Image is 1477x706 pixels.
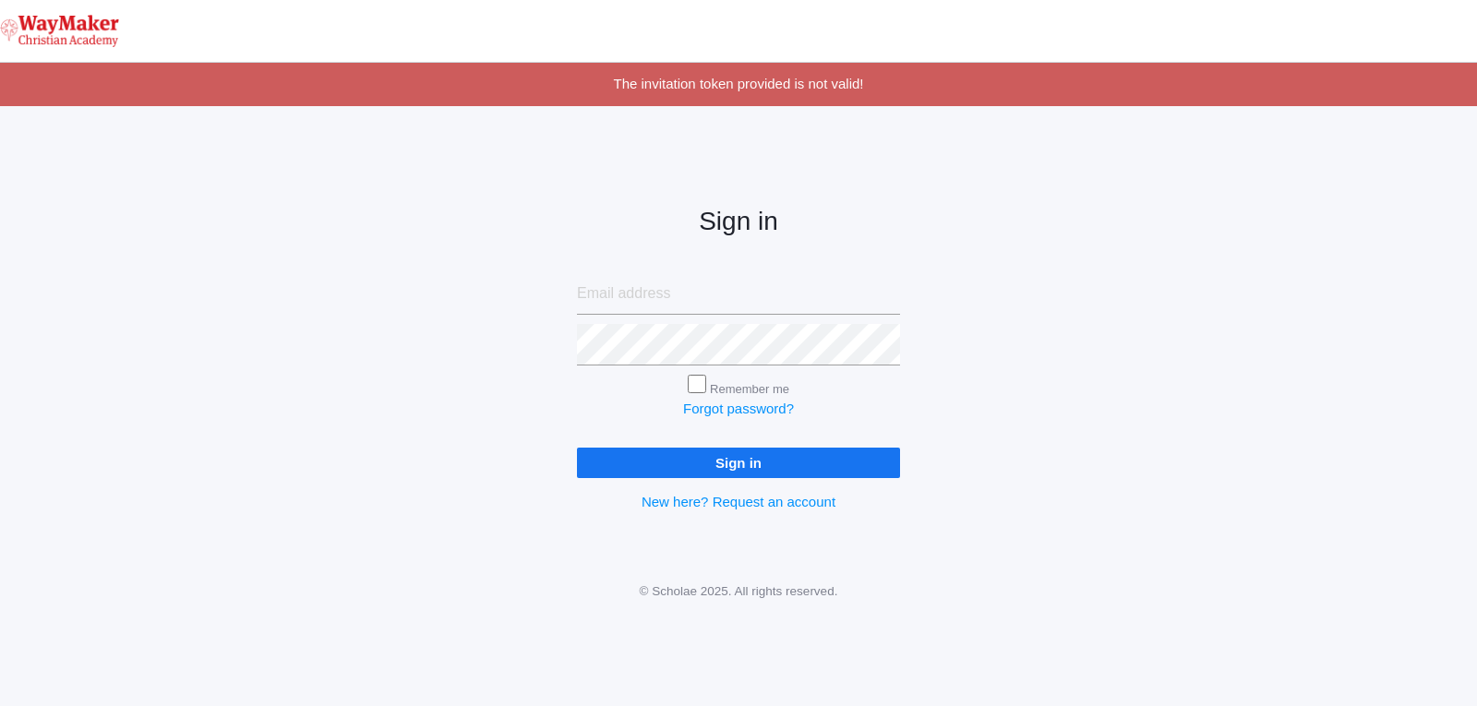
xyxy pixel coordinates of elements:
h2: Sign in [577,208,900,236]
a: New here? Request an account [642,494,835,509]
input: Email address [577,273,900,315]
input: Sign in [577,448,900,478]
label: Remember me [710,382,789,396]
a: Forgot password? [683,401,794,416]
